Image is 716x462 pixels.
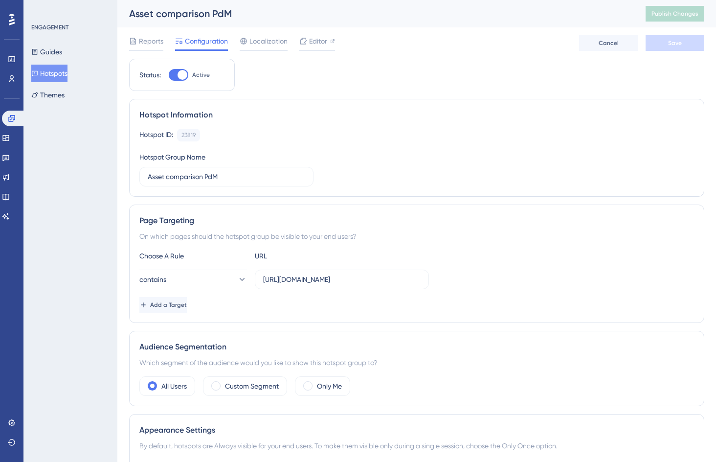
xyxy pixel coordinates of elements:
button: Hotspots [31,65,67,82]
div: Choose A Rule [139,250,247,262]
div: Asset comparison PdM [129,7,621,21]
label: Custom Segment [225,380,279,392]
div: Which segment of the audience would you like to show this hotspot group to? [139,357,694,369]
div: Appearance Settings [139,424,694,436]
span: contains [139,274,166,285]
button: Themes [31,86,65,104]
div: Audience Segmentation [139,341,694,353]
div: On which pages should the hotspot group be visible to your end users? [139,231,694,242]
input: yourwebsite.com/path [263,274,421,285]
button: contains [139,270,247,289]
button: Add a Target [139,297,187,313]
span: Reports [139,35,163,47]
span: Editor [309,35,327,47]
button: Guides [31,43,62,61]
label: Only Me [317,380,342,392]
span: Cancel [599,39,619,47]
button: Publish Changes [646,6,704,22]
input: Type your Hotspot Group Name here [148,171,305,182]
div: Hotspot Group Name [139,151,205,163]
span: Localization [249,35,288,47]
div: Status: [139,69,161,81]
button: Cancel [579,35,638,51]
div: Hotspot Information [139,109,694,121]
span: Save [668,39,682,47]
div: 23819 [181,131,196,139]
div: URL [255,250,362,262]
span: Publish Changes [651,10,698,18]
div: ENGAGEMENT [31,23,68,31]
div: By default, hotspots are Always visible for your end users. To make them visible only during a si... [139,440,694,452]
span: Active [192,71,210,79]
div: Hotspot ID: [139,129,173,141]
label: All Users [161,380,187,392]
span: Add a Target [150,301,187,309]
div: Page Targeting [139,215,694,227]
button: Save [646,35,704,51]
span: Configuration [185,35,228,47]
